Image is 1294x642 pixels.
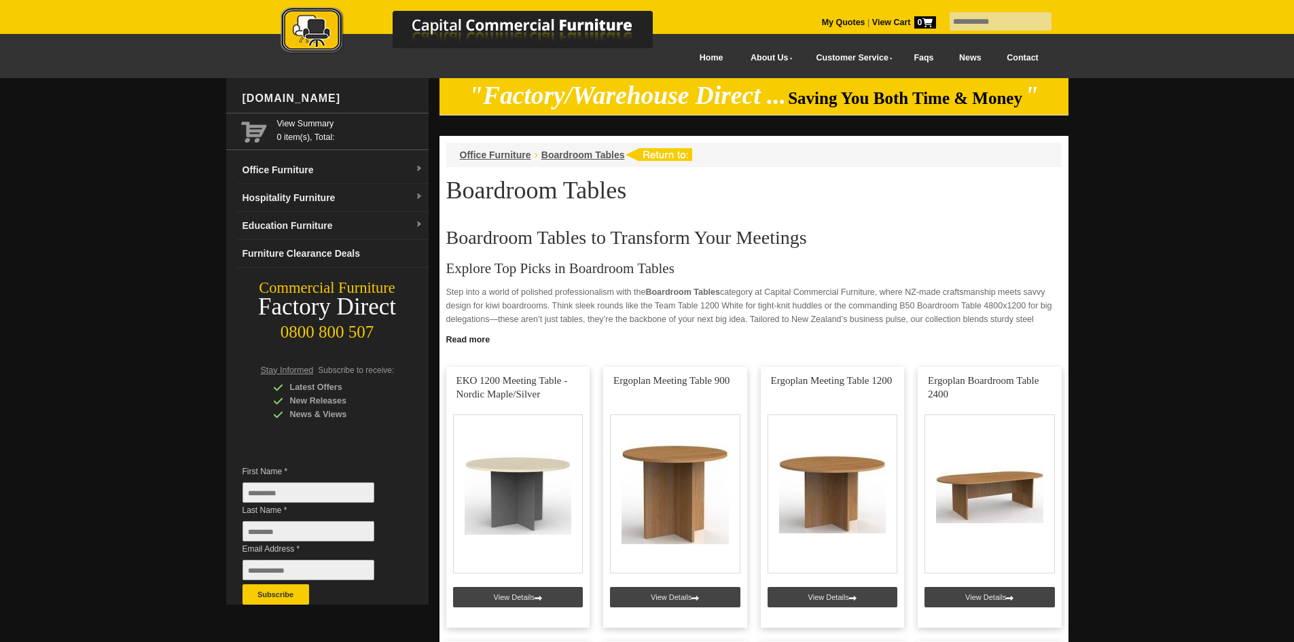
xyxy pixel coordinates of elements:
span: Saving You Both Time & Money [788,89,1022,107]
span: Email Address * [242,542,395,556]
a: My Quotes [822,18,865,27]
a: Office Furnituredropdown [237,156,429,184]
a: Customer Service [801,43,901,73]
em: "Factory/Warehouse Direct ... [469,82,786,109]
div: Factory Direct [226,298,429,317]
a: Hospitality Furnituredropdown [237,184,429,212]
div: New Releases [273,394,402,408]
a: Boardroom Tables [541,149,625,160]
li: › [535,148,538,162]
span: 0 item(s), Total: [277,117,423,142]
div: Latest Offers [273,380,402,394]
strong: View Cart [872,18,936,27]
a: Click to read more [439,329,1068,346]
a: View Cart0 [869,18,935,27]
a: Faqs [901,43,947,73]
p: Step into a world of polished professionalism with the category at Capital Commercial Furniture, ... [446,285,1062,340]
a: Contact [994,43,1051,73]
span: Stay Informed [261,365,314,375]
div: Commercial Furniture [226,279,429,298]
img: return to [625,148,692,161]
img: dropdown [415,221,423,229]
a: View Summary [277,117,423,130]
span: First Name * [242,465,395,478]
a: About Us [736,43,801,73]
input: First Name * [242,482,374,503]
span: Subscribe to receive: [318,365,394,375]
a: Capital Commercial Furniture Logo [243,7,719,60]
strong: Boardroom Tables [645,287,720,297]
h1: Boardroom Tables [446,177,1062,203]
input: Last Name * [242,521,374,541]
span: 0 [914,16,936,29]
div: News & Views [273,408,402,421]
h3: Explore Top Picks in Boardroom Tables [446,262,1062,275]
button: Subscribe [242,584,309,605]
h2: Boardroom Tables to Transform Your Meetings [446,228,1062,248]
a: Education Furnituredropdown [237,212,429,240]
em: " [1024,82,1039,109]
img: dropdown [415,193,423,201]
span: Last Name * [242,503,395,517]
a: Furniture Clearance Deals [237,240,429,268]
img: Capital Commercial Furniture Logo [243,7,719,56]
div: [DOMAIN_NAME] [237,78,429,119]
img: dropdown [415,165,423,173]
div: 0800 800 507 [226,316,429,342]
a: Office Furniture [460,149,531,160]
a: News [946,43,994,73]
input: Email Address * [242,560,374,580]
